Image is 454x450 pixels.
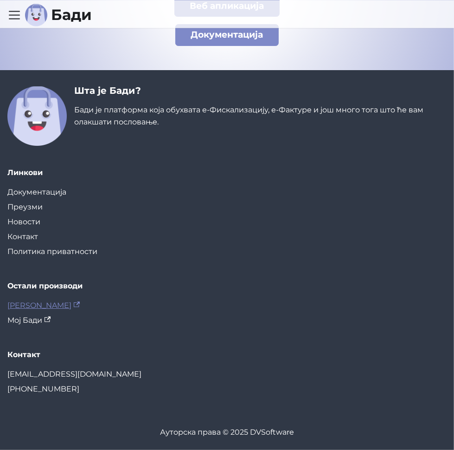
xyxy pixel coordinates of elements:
[7,185,447,200] a: Документација
[7,281,447,291] div: Остали производи
[7,367,447,382] a: [EMAIL_ADDRESS][DOMAIN_NAME]
[7,244,447,259] a: Политика приватности
[7,313,447,328] a: Мој Бади
[7,168,447,177] div: Линкови
[7,426,447,438] div: Ауторска права © 2025 DVSoftware
[7,382,447,397] a: [PHONE_NUMBER]
[51,7,92,22] b: Бади
[7,350,447,359] div: Контакт
[7,200,447,215] a: Преузми
[7,298,447,313] a: [PERSON_NAME]
[7,86,67,146] img: Бади
[7,8,21,22] button: Toggle navigation bar
[25,4,47,26] img: Лого
[25,4,92,26] a: ЛогоБади
[7,229,447,244] a: Контакт
[7,215,447,229] a: Новости
[74,85,447,146] div: Бади је платформа која обухвата е-Фискализацију, е-Фактуре и још много тога што ће вам олакшати п...
[175,24,279,46] a: Документација
[74,85,447,97] h3: Шта је Бади?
